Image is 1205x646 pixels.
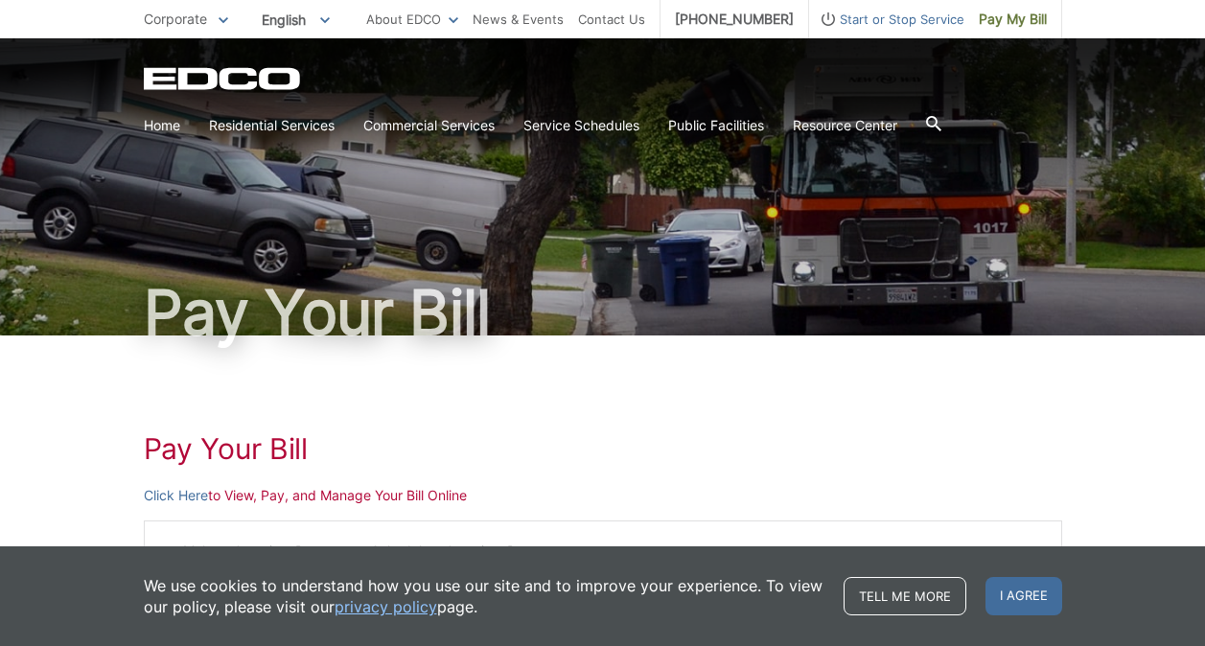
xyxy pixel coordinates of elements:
[844,577,966,615] a: Tell me more
[144,282,1062,343] h1: Pay Your Bill
[183,541,1042,562] li: Make a One-time Payment or Schedule a One-time Payment
[578,9,645,30] a: Contact Us
[793,115,897,136] a: Resource Center
[144,11,207,27] span: Corporate
[144,485,1062,506] p: to View, Pay, and Manage Your Bill Online
[209,115,335,136] a: Residential Services
[144,67,303,90] a: EDCD logo. Return to the homepage.
[985,577,1062,615] span: I agree
[366,9,458,30] a: About EDCO
[144,115,180,136] a: Home
[979,9,1047,30] span: Pay My Bill
[247,4,344,35] span: English
[473,9,564,30] a: News & Events
[335,596,437,617] a: privacy policy
[144,431,1062,466] h1: Pay Your Bill
[144,485,208,506] a: Click Here
[668,115,764,136] a: Public Facilities
[523,115,639,136] a: Service Schedules
[363,115,495,136] a: Commercial Services
[144,575,824,617] p: We use cookies to understand how you use our site and to improve your experience. To view our pol...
